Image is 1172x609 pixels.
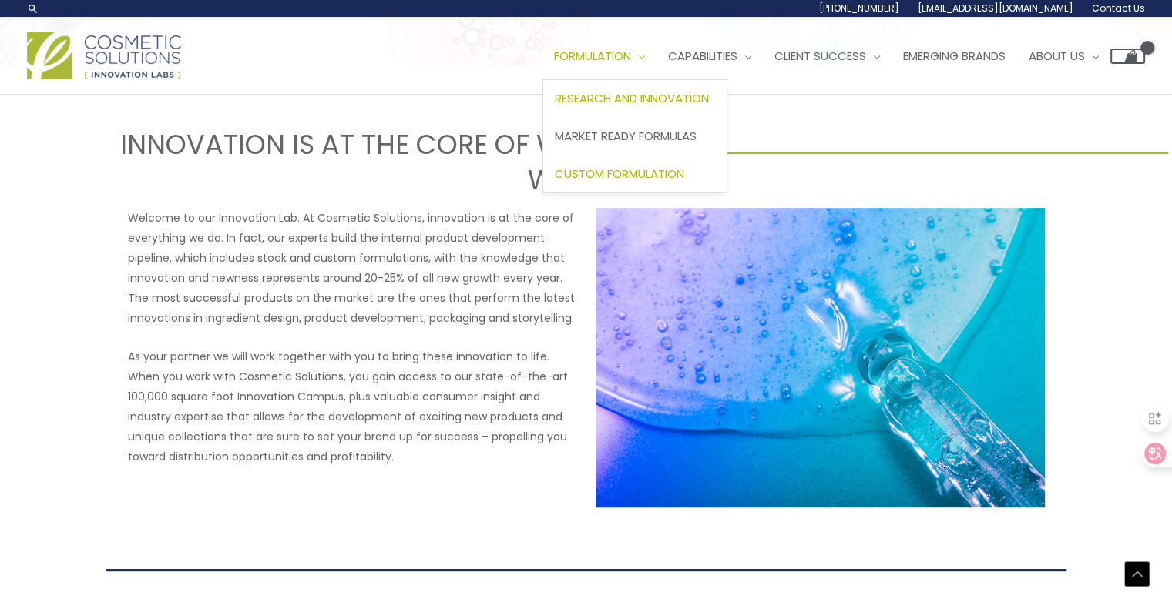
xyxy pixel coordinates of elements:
[531,33,1145,79] nav: Site Navigation
[918,2,1073,15] span: [EMAIL_ADDRESS][DOMAIN_NAME]
[657,33,763,79] a: Capabilities
[81,127,616,197] h2: INNOVATION IS AT THE CORE OF WHAT WE DO
[774,48,866,64] span: Client Success
[543,118,727,156] a: Market Ready Formulas
[1110,49,1145,64] a: View Shopping Cart, empty
[555,128,697,144] span: Market Ready Formulas
[554,48,631,64] span: Formulation
[555,90,709,106] span: Research and Innovation
[543,80,727,118] a: Research and Innovation
[543,155,727,192] a: Custom Formulation
[596,208,1045,507] img: Innovartion Station Image
[763,33,892,79] a: Client Success
[903,48,1006,64] span: Emerging Brands
[1092,2,1145,15] span: Contact Us
[1029,48,1085,64] span: About Us
[128,346,577,467] p: As your partner we will work together with you to bring these innovation to life. When you work w...
[542,33,657,79] a: Formulation
[128,208,577,328] p: Welcome to our Innovation Lab. At Cosmetic Solutions, innovation is at the core of everything we ...
[27,2,39,15] a: Search icon link
[1017,33,1110,79] a: About Us
[668,48,737,64] span: Capabilities
[892,33,1017,79] a: Emerging Brands
[27,32,181,79] img: Cosmetic Solutions Logo
[555,166,684,182] span: Custom Formulation
[819,2,899,15] span: [PHONE_NUMBER]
